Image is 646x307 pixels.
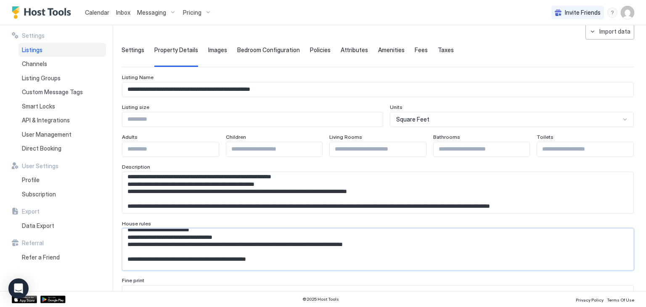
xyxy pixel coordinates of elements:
[22,131,71,138] span: User Management
[607,8,617,18] div: menu
[434,142,530,156] input: Input Field
[576,297,604,302] span: Privacy Policy
[12,296,37,303] a: App Store
[22,176,40,184] span: Profile
[208,46,227,54] span: Images
[19,187,106,201] a: Subscription
[154,46,198,54] span: Property Details
[22,208,40,215] span: Export
[122,277,144,283] span: Fine print
[19,219,106,233] a: Data Export
[19,71,106,85] a: Listing Groups
[565,9,601,16] span: Invite Friends
[537,142,633,156] input: Input Field
[22,60,47,68] span: Channels
[122,172,627,213] textarea: Input Field
[8,278,29,299] div: Open Intercom Messenger
[226,134,246,140] span: Children
[85,9,109,16] span: Calendar
[116,8,130,17] a: Inbox
[122,134,138,140] span: Adults
[19,141,106,156] a: Direct Booking
[137,9,166,16] span: Messaging
[85,8,109,17] a: Calendar
[438,46,454,54] span: Taxes
[183,9,201,16] span: Pricing
[22,191,56,198] span: Subscription
[19,57,106,71] a: Channels
[378,46,405,54] span: Amenities
[19,99,106,114] a: Smart Locks
[226,142,323,156] input: Input Field
[19,127,106,142] a: User Management
[537,134,553,140] span: Toilets
[341,46,368,54] span: Attributes
[302,296,339,302] span: © 2025 Host Tools
[621,6,634,19] div: User profile
[12,6,75,19] a: Host Tools Logo
[396,116,429,123] span: Square Feet
[122,74,154,80] span: Listing Name
[390,104,402,110] span: Units
[116,9,130,16] span: Inbox
[22,116,70,124] span: API & Integrations
[607,297,634,302] span: Terms Of Use
[22,74,61,82] span: Listing Groups
[329,134,362,140] span: Living Rooms
[19,250,106,265] a: Refer a Friend
[22,103,55,110] span: Smart Locks
[122,220,151,227] span: House rules
[122,112,383,127] input: Input Field
[122,82,633,97] input: Input Field
[122,104,149,110] span: Listing size
[19,85,106,99] a: Custom Message Tags
[19,43,106,57] a: Listings
[22,46,42,54] span: Listings
[19,173,106,187] a: Profile
[310,46,331,54] span: Policies
[585,23,634,40] button: Import data
[19,113,106,127] a: API & Integrations
[576,295,604,304] a: Privacy Policy
[415,46,428,54] span: Fees
[122,229,627,270] textarea: Input Field
[122,142,219,156] input: Input Field
[607,295,634,304] a: Terms Of Use
[237,46,300,54] span: Bedroom Configuration
[22,32,45,40] span: Settings
[22,162,58,170] span: User Settings
[22,145,61,152] span: Direct Booking
[122,164,150,170] span: Description
[22,254,60,261] span: Refer a Friend
[599,27,630,36] div: Import data
[122,46,144,54] span: Settings
[22,88,83,96] span: Custom Message Tags
[22,239,44,247] span: Referral
[330,142,426,156] input: Input Field
[40,296,66,303] a: Google Play Store
[433,134,460,140] span: Bathrooms
[22,222,54,230] span: Data Export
